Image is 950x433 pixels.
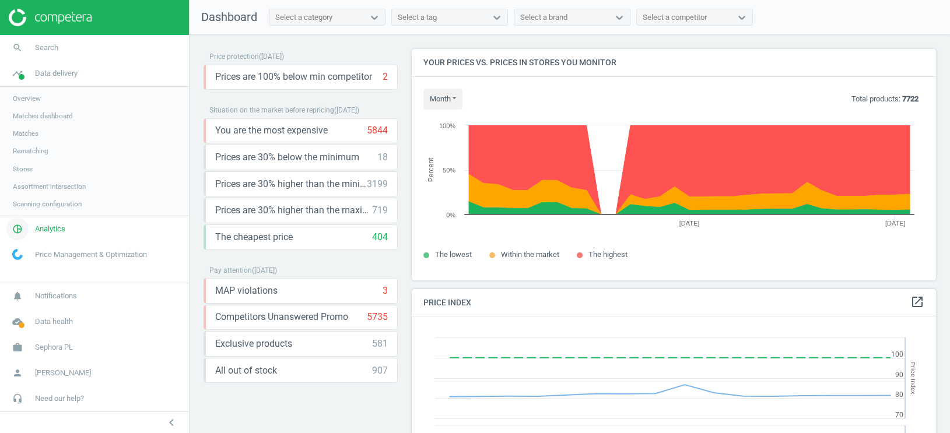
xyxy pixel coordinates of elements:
div: 5844 [367,124,388,137]
span: MAP violations [215,284,278,297]
text: 100% [439,122,455,129]
i: person [6,362,29,384]
tspan: Price Index [909,362,917,394]
span: ( [DATE] ) [334,106,359,114]
span: Price protection [209,52,259,61]
span: Within the market [501,250,559,259]
text: 80 [895,390,903,399]
span: Prices are 30% below the minimum [215,151,359,164]
div: 581 [372,337,388,350]
button: month [423,89,462,110]
span: Prices are 100% below min competitor [215,71,372,83]
tspan: [DATE] [679,220,700,227]
span: Stores [13,164,33,174]
div: 404 [372,231,388,244]
span: ( [DATE] ) [252,266,277,274]
a: open_in_new [910,295,924,310]
i: cloud_done [6,311,29,333]
b: 7722 [902,94,919,103]
span: Situation on the market before repricing [209,106,334,114]
i: pie_chart_outlined [6,218,29,240]
span: Assortment intersection [13,182,86,191]
h4: Your prices vs. prices in stores you monitor [412,49,936,76]
i: open_in_new [910,295,924,309]
span: Search [35,43,58,53]
div: 907 [372,364,388,377]
div: Select a competitor [643,12,707,23]
div: Select a category [275,12,332,23]
span: Prices are 30% higher than the minimum [215,178,367,191]
text: 90 [895,371,903,379]
text: 70 [895,411,903,419]
i: headset_mic [6,388,29,410]
i: search [6,37,29,59]
span: Need our help? [35,393,84,404]
div: 18 [377,151,388,164]
span: Analytics [35,224,65,234]
button: chevron_left [157,415,186,430]
div: Select a brand [520,12,567,23]
img: ajHJNr6hYgQAAAAASUVORK5CYII= [9,9,92,26]
span: Pay attention [209,266,252,274]
div: Select a tag [398,12,437,23]
text: 0% [446,212,455,219]
div: 719 [372,204,388,217]
text: 50% [443,167,455,174]
span: [PERSON_NAME] [35,368,91,378]
div: 5735 [367,311,388,323]
span: All out of stock [215,364,277,377]
tspan: [DATE] [885,220,906,227]
div: 3 [383,284,388,297]
span: Matches dashboard [13,111,73,121]
span: Data health [35,316,73,327]
span: The cheapest price [215,231,293,244]
span: You are the most expensive [215,124,328,137]
p: Total products: [851,94,919,104]
span: The highest [588,250,628,259]
i: work [6,336,29,358]
span: Notifications [35,291,77,301]
i: notifications [6,285,29,307]
div: 2 [383,71,388,83]
span: Sephora PL [35,342,73,353]
h4: Price Index [412,289,936,316]
i: timeline [6,62,29,85]
span: The lowest [435,250,472,259]
span: Exclusive products [215,337,292,350]
span: Prices are 30% higher than the maximal [215,204,372,217]
span: Overview [13,94,41,103]
tspan: Percent [427,157,435,182]
div: 3199 [367,178,388,191]
i: chevron_left [164,416,178,430]
span: Rematching [13,146,48,156]
img: wGWNvw8QSZomAAAAABJRU5ErkJggg== [12,249,23,260]
text: 100 [891,350,903,358]
span: Matches [13,129,38,138]
span: ( [DATE] ) [259,52,284,61]
span: Scanning configuration [13,199,82,209]
span: Data delivery [35,68,78,79]
span: Price Management & Optimization [35,249,147,260]
span: Dashboard [201,10,257,24]
span: Competitors Unanswered Promo [215,311,348,323]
